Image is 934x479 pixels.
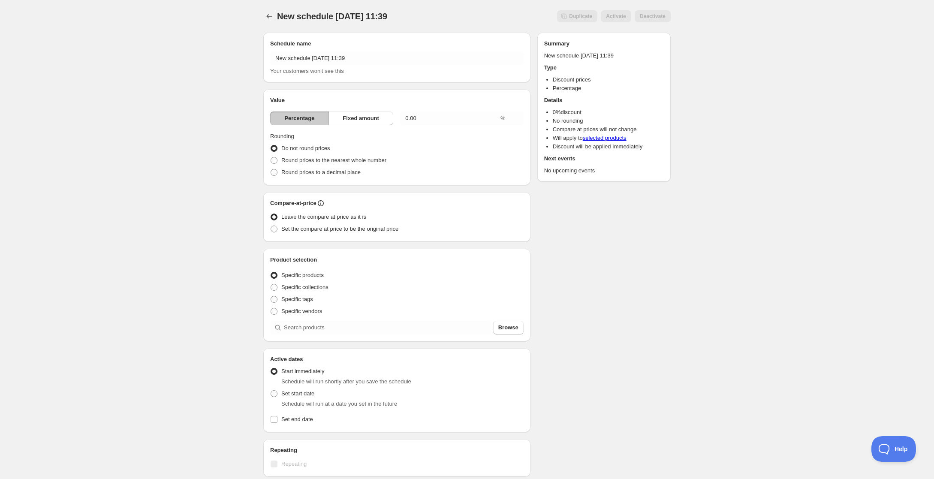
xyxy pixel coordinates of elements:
li: No rounding [553,117,664,125]
button: Schedules [263,10,275,22]
p: New schedule [DATE] 11:39 [544,51,664,60]
a: selected products [583,135,627,141]
li: Compare at prices will not change [553,125,664,134]
li: Discount will be applied Immediately [553,142,664,151]
button: Percentage [270,111,329,125]
button: Fixed amount [328,111,393,125]
h2: Value [270,96,524,105]
h2: Active dates [270,355,524,364]
span: Schedule will run shortly after you save the schedule [281,378,411,385]
h2: Repeating [270,446,524,455]
li: Discount prices [553,75,664,84]
p: No upcoming events [544,166,664,175]
span: Repeating [281,461,307,467]
span: Rounding [270,133,294,139]
span: Specific collections [281,284,328,290]
span: Specific products [281,272,324,278]
li: Percentage [553,84,664,93]
span: Round prices to the nearest whole number [281,157,386,163]
h2: Compare-at-price [270,199,316,208]
h2: Summary [544,39,664,48]
span: Leave the compare at price as it is [281,214,366,220]
button: Browse [493,321,524,334]
span: Your customers won't see this [270,68,344,74]
span: Specific vendors [281,308,322,314]
span: Specific tags [281,296,313,302]
span: Browse [498,323,518,332]
span: Schedule will run at a date you set in the future [281,401,397,407]
span: % [500,115,506,121]
span: Start immediately [281,368,324,374]
span: Set end date [281,416,313,422]
iframe: Toggle Customer Support [871,436,917,462]
span: Set the compare at price to be the original price [281,226,398,232]
span: Percentage [284,114,314,123]
span: Set start date [281,390,314,397]
h2: Next events [544,154,664,163]
li: 0 % discount [553,108,664,117]
li: Will apply to [553,134,664,142]
input: Search products [284,321,491,334]
h2: Details [544,96,664,105]
span: Fixed amount [343,114,379,123]
span: Round prices to a decimal place [281,169,361,175]
h2: Schedule name [270,39,524,48]
span: Do not round prices [281,145,330,151]
h2: Product selection [270,256,524,264]
span: New schedule [DATE] 11:39 [277,12,387,21]
h2: Type [544,63,664,72]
